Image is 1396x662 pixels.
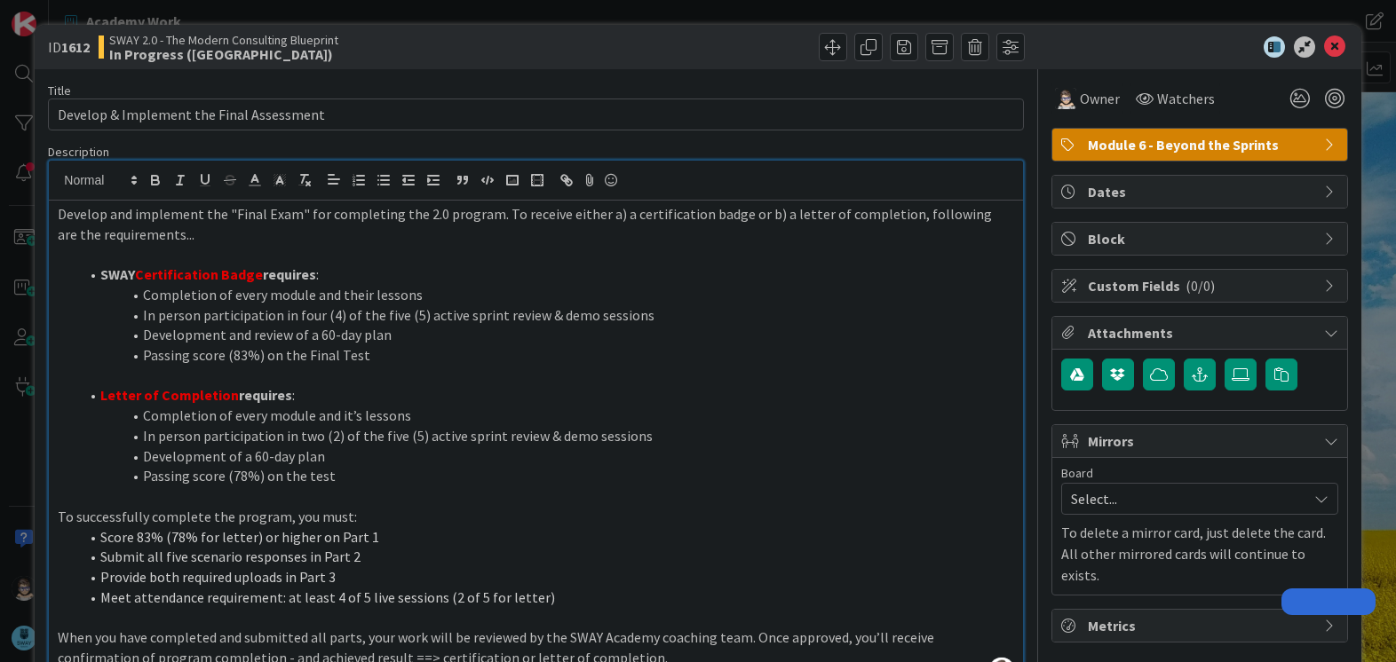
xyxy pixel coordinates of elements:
[109,47,338,61] b: In Progress ([GEOGRAPHIC_DATA])
[109,33,338,47] span: SWAY 2.0 - The Modern Consulting Blueprint
[1061,522,1338,586] p: To delete a mirror card, just delete the card. All other mirrored cards will continue to exists.
[1088,181,1315,202] span: Dates
[135,265,263,283] strong: Certification Badge
[1088,275,1315,296] span: Custom Fields
[143,427,653,445] span: In person participation in two (2) of the five (5) active sprint review & demo sessions
[292,386,295,404] span: :
[1186,277,1215,295] span: ( 0/0 )
[143,286,423,303] span: Completion of every module and their lessons
[48,36,90,58] span: ID
[1055,88,1076,109] img: TP
[1088,615,1315,636] span: Metrics
[1088,322,1315,343] span: Attachments
[79,547,1013,567] li: Submit all five scenario responses in Part 2
[143,447,325,465] span: Development of a 60-day plan
[48,83,71,99] label: Title
[239,386,292,404] strong: requires
[143,326,392,343] span: Development and review of a 60-day plan
[1088,228,1315,249] span: Block
[143,406,411,424] span: Completion of every module and it’s lessons
[143,467,336,485] span: Passing score (78%) on the test
[1061,467,1093,479] span: Board
[143,346,370,364] span: Passing score (83%) on the Final Test
[100,386,239,404] strong: Letter of Completion
[79,527,1013,548] li: Score 83% (78% for letter) or higher on Part 1
[79,587,1013,608] li: Meet attendance requirement: at least 4 of 5 live sessions (2 of 5 for letter)
[1071,486,1298,511] span: Select...
[61,38,90,56] b: 1612
[1088,134,1315,155] span: Module 6 - Beyond the Sprints
[263,265,316,283] strong: requires
[1157,88,1215,109] span: Watchers
[48,144,109,160] span: Description
[1088,430,1315,452] span: Mirrors
[48,99,1023,130] input: type card name here...
[100,265,135,283] strong: SWAY
[58,507,1013,527] p: To successfully complete the program, you must:
[79,567,1013,587] li: Provide both required uploads in Part 3
[316,265,319,283] span: :
[1080,88,1120,109] span: Owner
[58,204,1013,244] p: Develop and implement the "Final Exam" for completing the 2.0 program. To receive either a) a cer...
[143,306,654,324] span: In person participation in four (4) of the five (5) active sprint review & demo sessions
